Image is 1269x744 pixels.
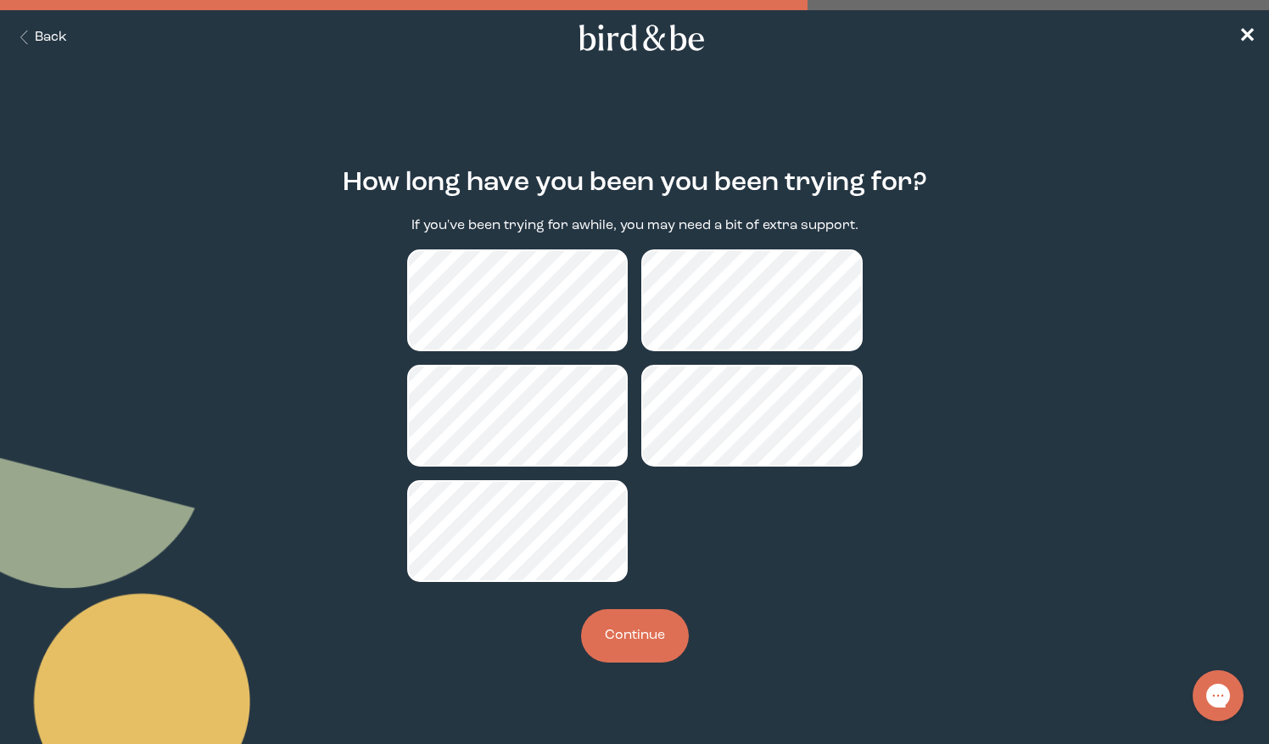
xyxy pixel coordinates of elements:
span: ✕ [1238,27,1255,48]
iframe: Gorgias live chat messenger [1184,664,1252,727]
h2: How long have you been you been trying for? [343,164,927,203]
button: Back Button [14,28,67,48]
button: Continue [581,609,689,663]
a: ✕ [1238,23,1255,53]
p: If you've been trying for awhile, you may need a bit of extra support. [411,216,858,236]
